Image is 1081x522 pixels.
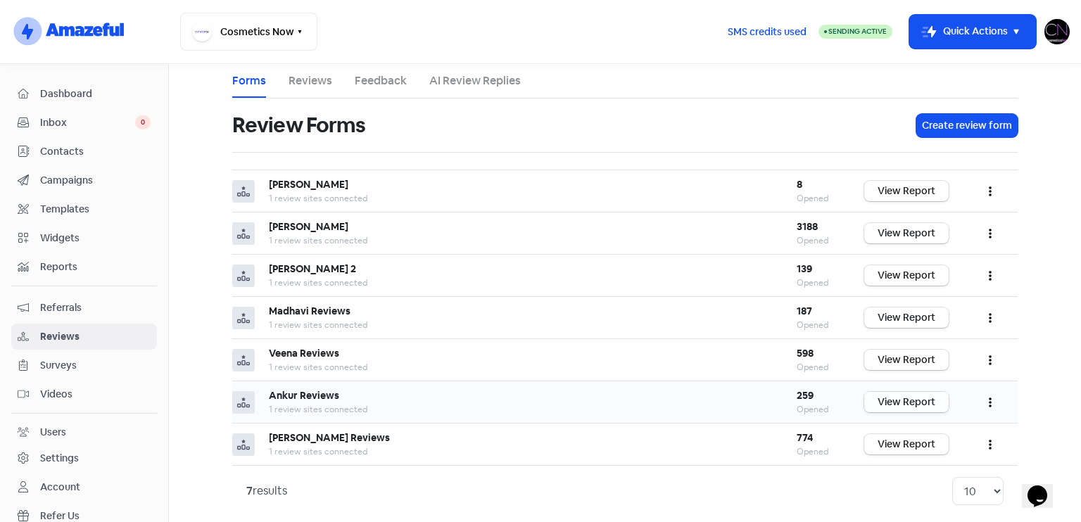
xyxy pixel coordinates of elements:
button: Cosmetics Now [180,13,317,51]
span: 0 [135,115,151,129]
div: Account [40,480,80,495]
a: View Report [864,392,949,412]
div: Settings [40,451,79,466]
span: 1 review sites connected [269,319,367,331]
div: Opened [797,319,836,331]
b: 139 [797,262,812,275]
a: Widgets [11,225,157,251]
b: [PERSON_NAME] 2 [269,262,356,275]
span: Widgets [40,231,151,246]
b: 598 [797,347,814,359]
a: View Report [864,181,949,201]
img: User [1044,19,1070,44]
b: 774 [797,431,813,444]
a: Account [11,474,157,500]
div: Opened [797,276,836,289]
a: View Report [864,350,949,370]
a: Reports [11,254,157,280]
span: 1 review sites connected [269,404,367,415]
span: Reports [40,260,151,274]
a: Feedback [355,72,407,89]
b: [PERSON_NAME] [269,178,348,191]
div: Opened [797,403,836,416]
b: [PERSON_NAME] Reviews [269,431,390,444]
a: Forms [232,72,266,89]
div: Opened [797,234,836,247]
a: Users [11,419,157,445]
b: Ankur Reviews [269,389,339,402]
span: Sending Active [828,27,887,36]
div: Users [40,425,66,440]
a: Surveys [11,352,157,378]
iframe: chat widget [1022,466,1067,508]
span: 1 review sites connected [269,362,367,373]
b: 259 [797,389,814,402]
div: results [246,483,287,499]
div: Opened [797,192,836,205]
a: Dashboard [11,81,157,107]
div: Opened [797,361,836,374]
a: AI Review Replies [429,72,521,89]
a: Settings [11,445,157,471]
a: Contacts [11,139,157,165]
a: Reviews [11,324,157,350]
span: Campaigns [40,173,151,188]
span: 1 review sites connected [269,193,367,204]
button: Quick Actions [909,15,1036,49]
h1: Review Forms [232,103,365,148]
a: View Report [864,265,949,286]
a: Videos [11,381,157,407]
span: SMS credits used [728,25,807,39]
span: 1 review sites connected [269,446,367,457]
a: Templates [11,196,157,222]
a: View Report [864,223,949,243]
span: 1 review sites connected [269,277,367,288]
strong: 7 [246,483,253,498]
span: Reviews [40,329,151,344]
b: Madhavi Reviews [269,305,350,317]
a: Reviews [289,72,332,89]
a: View Report [864,307,949,328]
a: Referrals [11,295,157,321]
button: Create review form [916,114,1018,137]
a: Campaigns [11,167,157,193]
span: Referrals [40,300,151,315]
span: Templates [40,202,151,217]
span: Dashboard [40,87,151,101]
span: Contacts [40,144,151,159]
a: View Report [864,434,949,454]
a: SMS credits used [716,23,818,38]
span: Inbox [40,115,135,130]
b: 3188 [797,220,818,233]
b: [PERSON_NAME] [269,220,348,233]
span: Videos [40,387,151,402]
a: Inbox 0 [11,110,157,136]
b: 8 [797,178,802,191]
a: Sending Active [818,23,892,40]
b: Veena Reviews [269,347,339,359]
b: 187 [797,305,812,317]
span: Surveys [40,358,151,373]
span: 1 review sites connected [269,235,367,246]
div: Opened [797,445,836,458]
